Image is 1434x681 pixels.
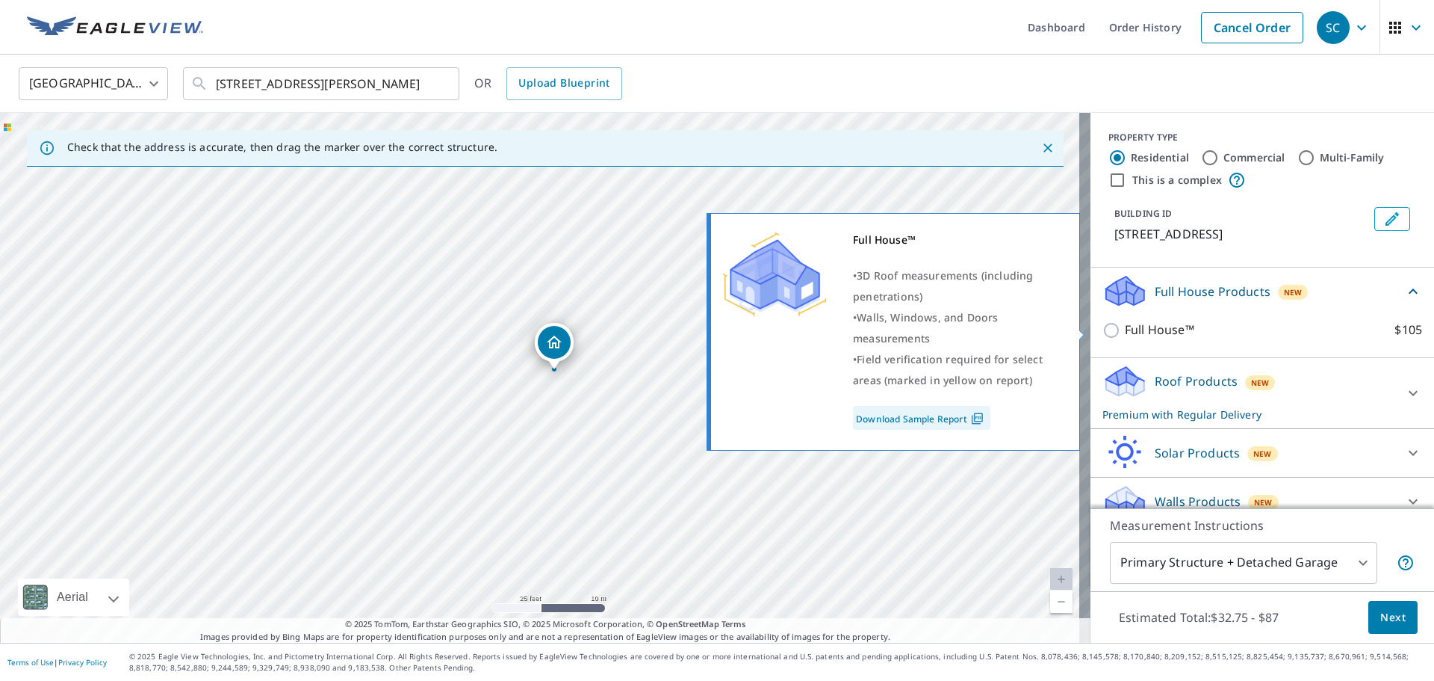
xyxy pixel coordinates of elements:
span: Your report will include the primary structure and a detached garage if one exists. [1397,554,1415,572]
button: Next [1368,601,1418,635]
span: © 2025 TomTom, Earthstar Geographics SIO, © 2025 Microsoft Corporation, © [345,618,746,631]
img: EV Logo [27,16,203,39]
p: Measurement Instructions [1110,517,1415,534]
div: • [853,265,1061,307]
p: | [7,658,107,667]
p: [STREET_ADDRESS] [1114,225,1368,243]
p: Premium with Regular Delivery [1102,407,1395,422]
div: OR [474,67,622,100]
div: Primary Structure + Detached Garage [1110,542,1377,584]
span: Upload Blueprint [518,74,609,93]
span: New [1254,496,1273,508]
p: $105 [1394,321,1422,339]
a: OpenStreetMap [656,618,718,629]
div: [GEOGRAPHIC_DATA] [19,63,168,105]
div: Aerial [52,579,93,616]
div: Full House ProductsNew [1102,274,1422,309]
label: Commercial [1223,150,1285,165]
div: Solar ProductsNew [1102,435,1422,471]
p: © 2025 Eagle View Technologies, Inc. and Pictometry International Corp. All Rights Reserved. Repo... [129,651,1427,674]
p: Solar Products [1155,444,1240,462]
div: Full House™ [853,229,1061,250]
p: Roof Products [1155,372,1238,390]
span: 3D Roof measurements (including penetrations) [853,268,1033,303]
span: Walls, Windows, and Doors measurements [853,310,998,345]
a: Download Sample Report [853,406,990,430]
input: Search by address or latitude-longitude [216,63,429,105]
span: Field verification required for select areas (marked in yellow on report) [853,352,1043,387]
span: Next [1380,608,1406,627]
a: Current Level 20, Zoom Out [1050,591,1073,613]
label: Multi-Family [1320,150,1385,165]
img: Premium [722,229,827,319]
div: • [853,307,1061,349]
a: Privacy Policy [58,657,107,668]
img: Pdf Icon [967,412,987,425]
p: BUILDING ID [1114,207,1172,220]
p: Full House Products [1155,283,1270,301]
a: Terms [721,618,746,629]
div: SC [1317,11,1350,44]
div: Aerial [18,579,129,616]
button: Edit building 1 [1374,207,1410,231]
span: New [1251,377,1270,389]
div: Walls ProductsNew [1102,484,1422,520]
div: Dropped pin, building 1, Residential property, 3118 Klonway Dr Louisville, KY 40220 [535,323,574,369]
span: New [1253,448,1272,460]
p: Full House™ [1125,321,1194,339]
div: • [853,349,1061,391]
a: Current Level 20, Zoom In Disabled [1050,568,1073,591]
span: New [1284,286,1303,298]
div: PROPERTY TYPE [1108,131,1416,144]
p: Walls Products [1155,493,1241,511]
label: Residential [1131,150,1189,165]
a: Terms of Use [7,657,54,668]
p: Estimated Total: $32.75 - $87 [1107,601,1291,634]
div: Roof ProductsNewPremium with Regular Delivery [1102,364,1422,422]
label: This is a complex [1132,173,1222,188]
a: Cancel Order [1201,12,1303,43]
p: Check that the address is accurate, then drag the marker over the correct structure. [67,141,497,154]
button: Close [1038,138,1058,158]
a: Upload Blueprint [506,67,621,100]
